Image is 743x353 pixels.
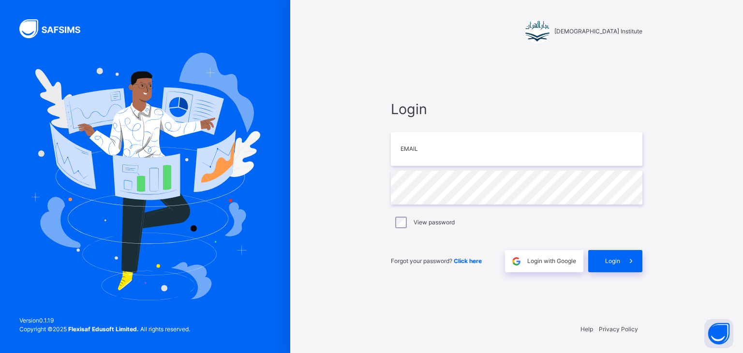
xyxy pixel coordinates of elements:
[527,257,576,265] span: Login with Google
[554,27,642,36] span: [DEMOGRAPHIC_DATA] Institute
[391,257,482,265] span: Forgot your password?
[19,325,190,333] span: Copyright © 2025 All rights reserved.
[605,257,620,265] span: Login
[580,325,593,333] a: Help
[19,316,190,325] span: Version 0.1.19
[68,325,139,333] strong: Flexisaf Edusoft Limited.
[391,99,642,119] span: Login
[30,53,260,300] img: Hero Image
[414,218,455,227] label: View password
[19,19,92,38] img: SAFSIMS Logo
[511,256,522,267] img: google.396cfc9801f0270233282035f929180a.svg
[454,257,482,265] a: Click here
[704,319,733,348] button: Open asap
[599,325,638,333] a: Privacy Policy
